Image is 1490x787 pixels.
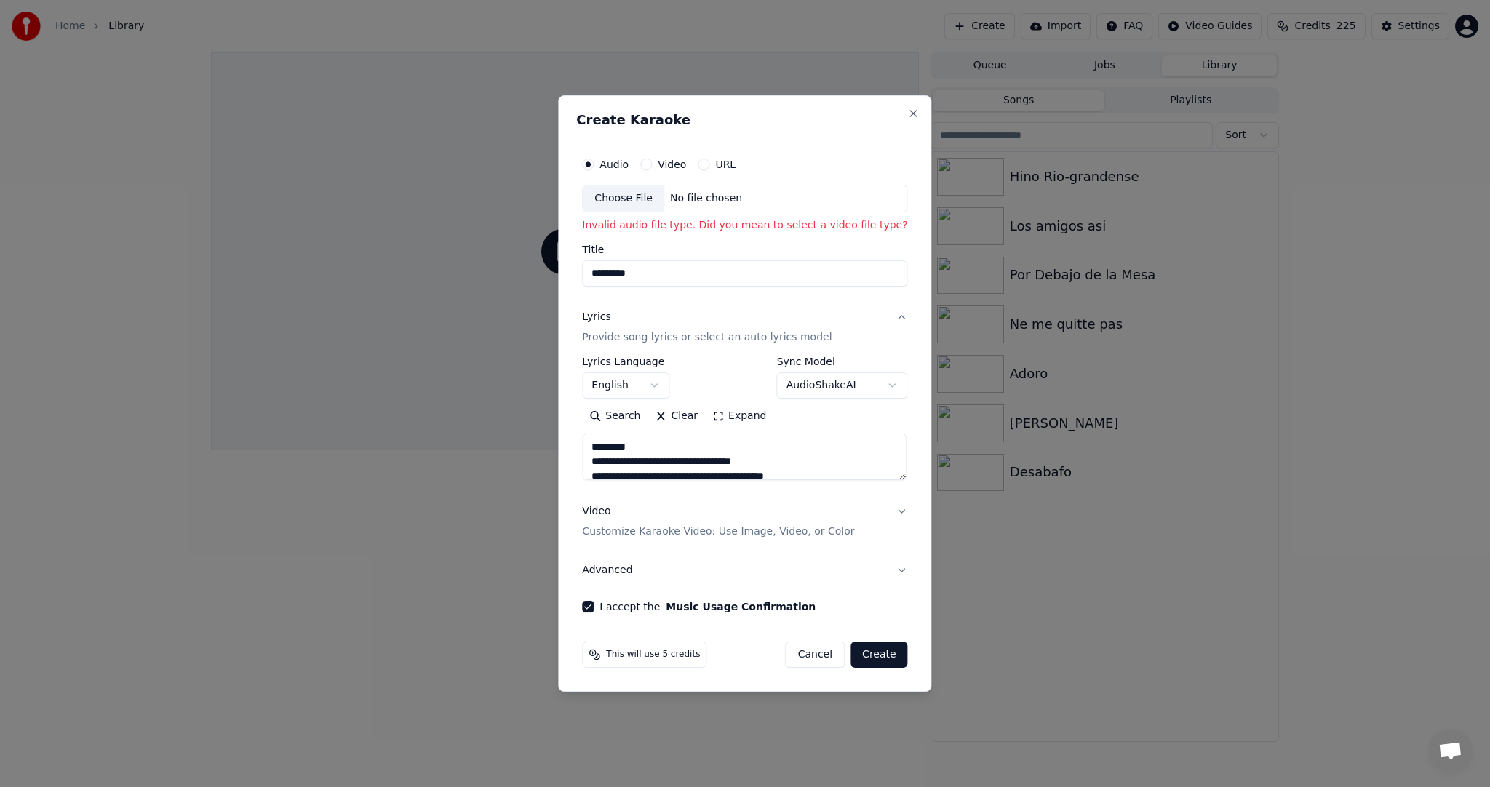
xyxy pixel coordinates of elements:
div: Lyrics [582,310,610,324]
label: Sync Model [777,356,908,367]
button: Advanced [582,551,907,589]
div: Video [582,504,854,539]
div: LyricsProvide song lyrics or select an auto lyrics model [582,356,907,492]
button: VideoCustomize Karaoke Video: Use Image, Video, or Color [582,492,907,551]
h2: Create Karaoke [576,113,913,127]
label: URL [715,159,736,169]
button: LyricsProvide song lyrics or select an auto lyrics model [582,298,907,356]
div: Choose File [583,185,664,212]
p: Customize Karaoke Video: Use Image, Video, or Color [582,524,854,539]
label: Lyrics Language [582,356,669,367]
span: This will use 5 credits [606,649,700,660]
div: No file chosen [664,191,748,206]
label: Audio [599,159,629,169]
button: I accept the [666,602,816,612]
p: Provide song lyrics or select an auto lyrics model [582,330,832,345]
label: Video [658,159,686,169]
button: Cancel [786,642,845,668]
button: Expand [705,404,773,428]
button: Create [850,642,908,668]
label: Title [582,244,907,255]
button: Search [582,404,648,428]
button: Clear [648,404,705,428]
p: Invalid audio file type. Did you mean to select a video file type? [582,218,907,233]
label: I accept the [599,602,816,612]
